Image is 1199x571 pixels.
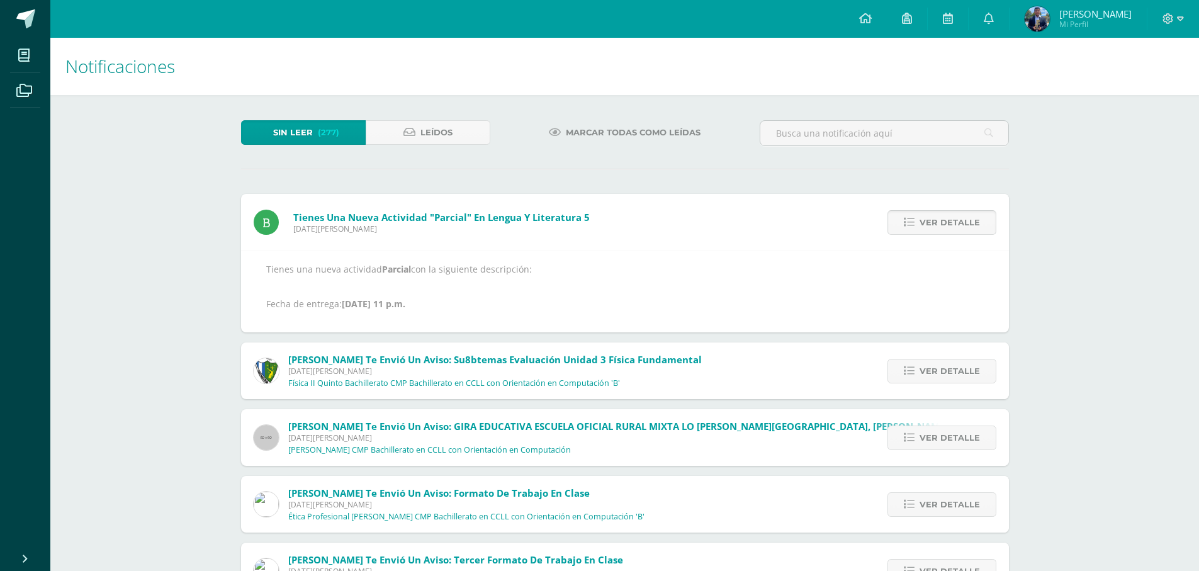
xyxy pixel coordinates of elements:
span: [DATE][PERSON_NAME] [293,223,590,234]
a: Sin leer(277) [241,120,366,145]
img: b2003c458a60a8a4b05f38cc1ba93a18.png [1025,6,1050,31]
span: Ver detalle [920,359,980,383]
p: Tienes una nueva actividad con la siguiente descripción: Fecha de entrega: [266,264,984,310]
p: Física II Quinto Bachillerato CMP Bachillerato en CCLL con Orientación en Computación 'B' [288,378,620,388]
span: [PERSON_NAME] te envió un aviso: Formato de trabajo en clase [288,487,590,499]
span: [PERSON_NAME] [1059,8,1132,20]
span: Sin leer [273,121,313,144]
img: d7d6d148f6dec277cbaab50fee73caa7.png [254,358,279,383]
img: 60x60 [254,425,279,450]
strong: [DATE] 11 p.m. [342,298,405,310]
span: [PERSON_NAME] te envió un aviso: GIRA EDUCATIVA ESCUELA OFICIAL RURAL MIXTA LO [PERSON_NAME][GEOG... [288,420,1049,432]
p: [PERSON_NAME] CMP Bachillerato en CCLL con Orientación en Computación [288,445,571,455]
span: [DATE][PERSON_NAME] [288,366,702,376]
span: Notificaciones [65,54,175,78]
a: Leídos [366,120,490,145]
span: [DATE][PERSON_NAME] [288,432,1049,443]
span: Leídos [420,121,453,144]
a: Marcar todas como leídas [533,120,716,145]
span: (277) [318,121,339,144]
span: Ver detalle [920,493,980,516]
span: Tienes una nueva actividad "Parcial" En Lengua y Literatura 5 [293,211,590,223]
p: Ética Profesional [PERSON_NAME] CMP Bachillerato en CCLL con Orientación en Computación 'B' [288,512,645,522]
span: [PERSON_NAME] te envió un aviso: Su8btemas Evaluación Unidad 3 Física Fundamental [288,353,702,366]
span: Ver detalle [920,211,980,234]
input: Busca una notificación aquí [760,121,1008,145]
span: Ver detalle [920,426,980,449]
span: Marcar todas como leídas [566,121,701,144]
strong: Parcial [382,263,411,275]
span: [DATE][PERSON_NAME] [288,499,645,510]
img: 6dfd641176813817be49ede9ad67d1c4.png [254,492,279,517]
span: Mi Perfil [1059,19,1132,30]
span: [PERSON_NAME] te envió un aviso: Tercer formato de trabajo en clase [288,553,623,566]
